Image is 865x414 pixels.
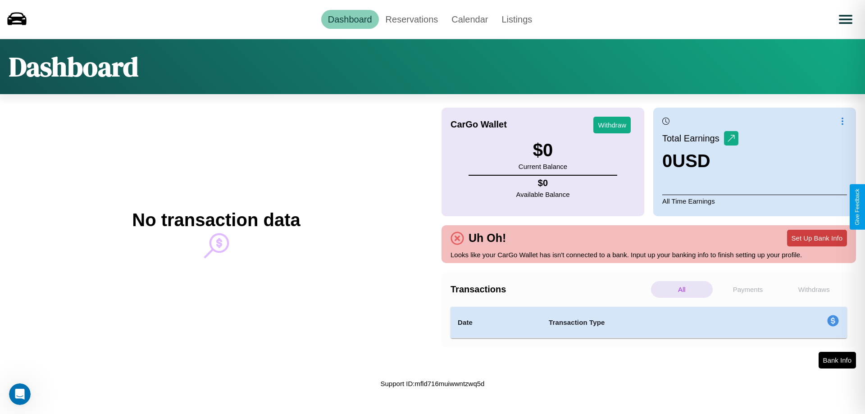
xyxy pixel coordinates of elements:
[451,119,507,130] h4: CarGo Wallet
[516,188,570,200] p: Available Balance
[819,352,856,369] button: Bank Info
[783,281,845,298] p: Withdraws
[321,10,379,29] a: Dashboard
[9,48,138,85] h1: Dashboard
[458,317,534,328] h4: Date
[132,210,300,230] h2: No transaction data
[495,10,539,29] a: Listings
[854,189,860,225] div: Give Feedback
[662,195,847,207] p: All Time Earnings
[593,117,631,133] button: Withdraw
[549,317,753,328] h4: Transaction Type
[516,178,570,188] h4: $ 0
[519,160,567,173] p: Current Balance
[662,151,738,171] h3: 0 USD
[381,378,485,390] p: Support ID: mfld716muiwwntzwq5d
[9,383,31,405] iframe: Intercom live chat
[451,307,847,338] table: simple table
[445,10,495,29] a: Calendar
[651,281,713,298] p: All
[787,230,847,246] button: Set Up Bank Info
[464,232,510,245] h4: Uh Oh!
[662,130,724,146] p: Total Earnings
[379,10,445,29] a: Reservations
[717,281,779,298] p: Payments
[833,7,858,32] button: Open menu
[451,249,847,261] p: Looks like your CarGo Wallet has isn't connected to a bank. Input up your banking info to finish ...
[519,140,567,160] h3: $ 0
[451,284,649,295] h4: Transactions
